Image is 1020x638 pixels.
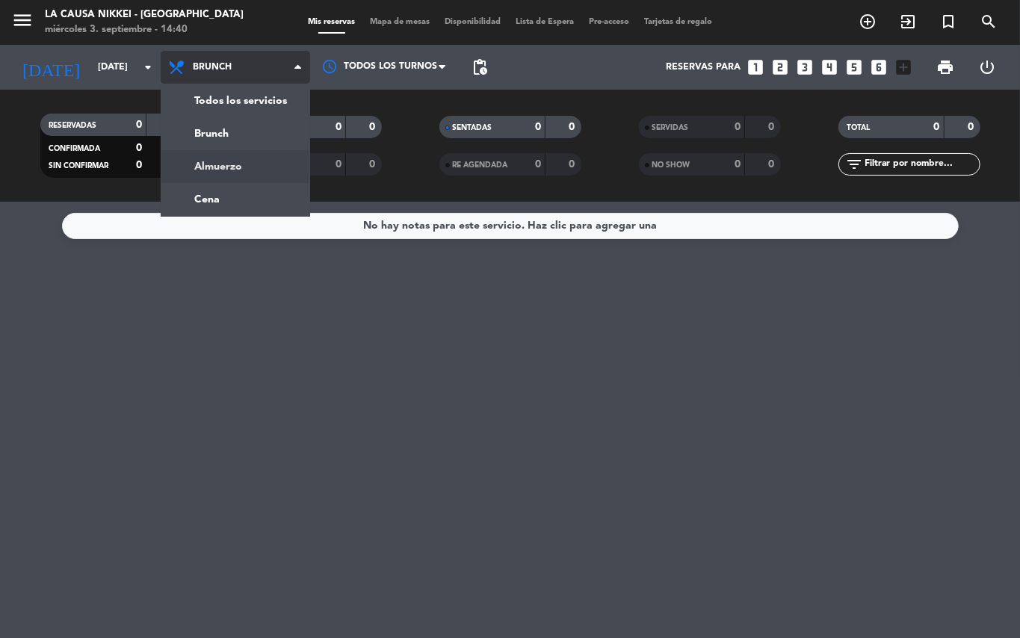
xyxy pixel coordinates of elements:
span: Reservas para [667,62,741,72]
i: looks_one [747,58,766,77]
strong: 0 [968,122,977,132]
span: Mapa de mesas [362,18,437,26]
i: [DATE] [11,51,90,84]
span: Brunch [193,62,232,72]
button: menu [11,9,34,37]
strong: 0 [136,160,142,170]
div: miércoles 3. septiembre - 14:40 [45,22,244,37]
i: add_box [894,58,914,77]
span: Mis reservas [300,18,362,26]
input: Filtrar por nombre... [864,156,980,173]
i: looks_3 [796,58,815,77]
span: Tarjetas de regalo [637,18,720,26]
span: SENTADAS [453,124,492,131]
a: Brunch [161,117,309,150]
span: NO SHOW [652,161,690,169]
i: looks_4 [820,58,840,77]
strong: 0 [535,159,541,170]
strong: 0 [768,159,777,170]
a: Cena [161,183,309,216]
a: Almuerzo [161,150,309,183]
span: RESERVADAS [49,122,97,129]
strong: 0 [735,159,741,170]
strong: 0 [369,159,378,170]
strong: 0 [336,159,341,170]
i: filter_list [846,155,864,173]
strong: 0 [735,122,741,132]
span: RE AGENDADA [453,161,508,169]
div: No hay notas para este servicio. Haz clic para agregar una [363,217,657,235]
i: add_circle_outline [859,13,877,31]
span: SIN CONFIRMAR [49,162,109,170]
strong: 0 [136,143,142,153]
strong: 0 [934,122,940,132]
span: pending_actions [471,58,489,76]
strong: 0 [336,122,341,132]
i: power_settings_new [979,58,997,76]
strong: 0 [369,122,378,132]
i: search [980,13,998,31]
span: SERVIDAS [652,124,689,131]
span: Disponibilidad [437,18,508,26]
span: print [936,58,954,76]
strong: 0 [768,122,777,132]
span: Lista de Espera [508,18,581,26]
span: Pre-acceso [581,18,637,26]
strong: 0 [136,120,142,130]
i: arrow_drop_down [139,58,157,76]
strong: 0 [535,122,541,132]
div: La Causa Nikkei - [GEOGRAPHIC_DATA] [45,7,244,22]
span: TOTAL [847,124,871,131]
i: looks_two [771,58,791,77]
strong: 0 [569,159,578,170]
div: LOG OUT [966,45,1009,90]
i: exit_to_app [899,13,917,31]
i: menu [11,9,34,31]
i: turned_in_not [939,13,957,31]
i: looks_6 [870,58,889,77]
a: Todos los servicios [161,84,309,117]
strong: 0 [569,122,578,132]
i: looks_5 [845,58,865,77]
span: CONFIRMADA [49,145,101,152]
